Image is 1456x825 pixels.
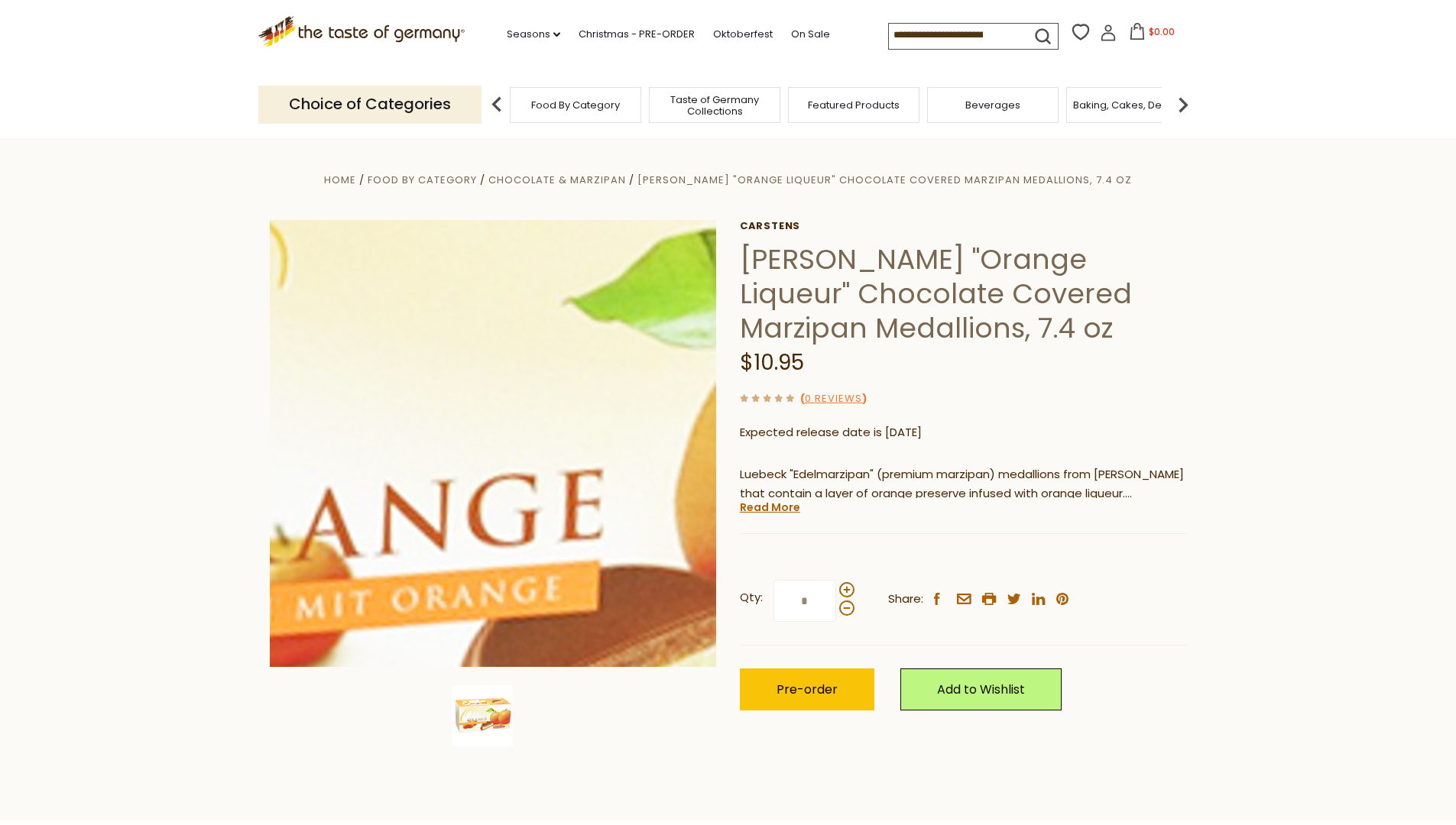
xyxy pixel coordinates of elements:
[531,99,620,111] a: Food By Category
[740,465,1187,503] p: Luebeck "Edelmarzipan" (premium marzipan) medallions from [PERSON_NAME] that contain a layer of o...
[773,580,836,622] input: Qty:
[740,668,874,710] button: Pre-order
[900,668,1062,710] a: Add to Wishlist
[740,242,1187,345] h1: [PERSON_NAME] "Orange Liqueur" Chocolate Covered Marzipan Medallions, 7.4 oz
[800,391,867,406] span: ( )
[888,590,923,609] span: Share:
[808,99,900,111] a: Featured Products
[740,348,804,377] span: $10.95
[791,26,830,43] a: On Sale
[1120,23,1185,46] button: $0.00
[713,26,773,43] a: Oktoberfest
[637,173,1132,187] a: [PERSON_NAME] "Orange Liqueur" Chocolate Covered Marzipan Medallions, 7.4 oz
[740,588,763,607] strong: Qty:
[368,173,477,187] a: Food By Category
[258,86,482,123] p: Choice of Categories
[1073,99,1192,111] a: Baking, Cakes, Desserts
[740,500,800,515] a: Read More
[805,391,862,407] a: 0 Reviews
[507,26,560,43] a: Seasons
[740,423,1187,442] p: Expected release date is [DATE]
[965,99,1020,111] a: Beverages
[579,26,695,43] a: Christmas - PRE-ORDER
[777,681,838,698] span: Pre-order
[740,220,1187,232] a: Carstens
[482,89,512,120] img: previous arrow
[1149,25,1175,38] span: $0.00
[1168,89,1198,120] img: next arrow
[452,685,513,746] img: Schluckwerder Orange Chocolate Medallions
[653,94,776,117] a: Taste of Germany Collections
[488,173,626,187] a: Chocolate & Marzipan
[324,173,356,187] a: Home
